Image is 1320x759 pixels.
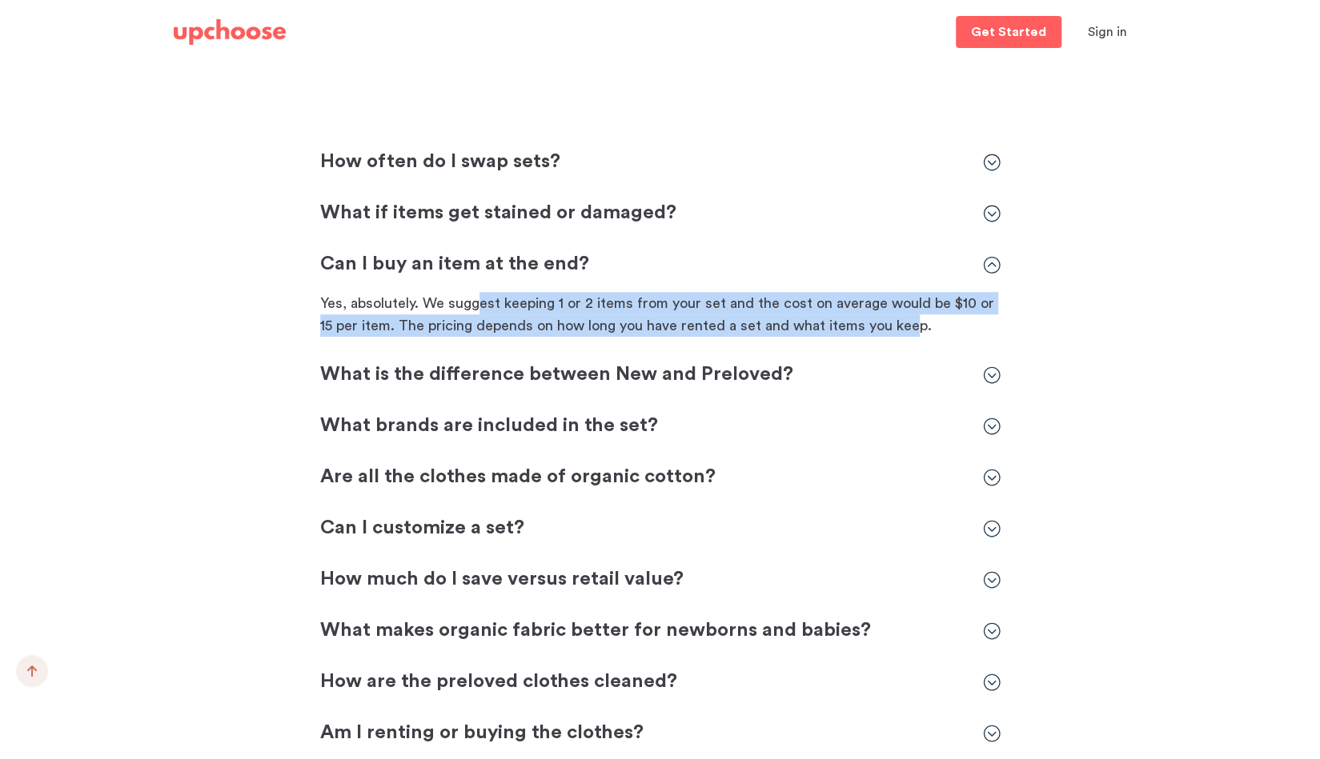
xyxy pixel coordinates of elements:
[320,721,1001,746] div: Am I renting or buying the clothes?
[320,362,1001,388] div: What is the difference between New and Preloved?
[320,252,967,278] p: Can I buy an item at the end?
[320,292,1001,337] p: Yes, absolutely. We suggest keeping 1 or 2 items from your set and the cost on average would be $...
[971,26,1046,38] p: Get Started
[956,16,1061,48] a: Get Started
[320,618,1001,644] div: What makes organic fabric better for newborns and babies?
[320,150,967,175] p: How often do I swap sets?
[320,201,1001,226] div: What if items get stained or damaged?
[320,669,1001,695] div: How are the preloved clothes cleaned?
[320,201,967,226] p: What if items get stained or damaged?
[1088,26,1127,38] span: Sign in
[320,413,967,439] p: What brands are included in the set?
[320,465,967,490] p: Are all the clothes made of organic cotton?
[320,278,1001,337] div: Can I buy an item at the end?
[320,618,967,644] p: What makes organic fabric better for newborns and babies?
[320,567,1001,593] div: How much do I save versus retail value?
[174,16,286,49] a: UpChoose
[320,721,967,746] p: Am I renting or buying the clothes?
[320,413,1001,439] div: What brands are included in the set?
[174,19,286,45] img: UpChoose
[320,567,967,593] p: How much do I save versus retail value?
[320,150,1001,175] div: How often do I swap sets?
[320,465,1001,490] div: Are all the clothes made of organic cotton?
[320,516,1001,541] div: Can I customize a set?
[320,252,1001,278] div: Can I buy an item at the end?
[320,516,967,541] p: Can I customize a set?
[320,669,967,695] p: How are the preloved clothes cleaned?
[1068,16,1147,48] button: Sign in
[320,362,967,388] p: What is the difference between New and Preloved?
